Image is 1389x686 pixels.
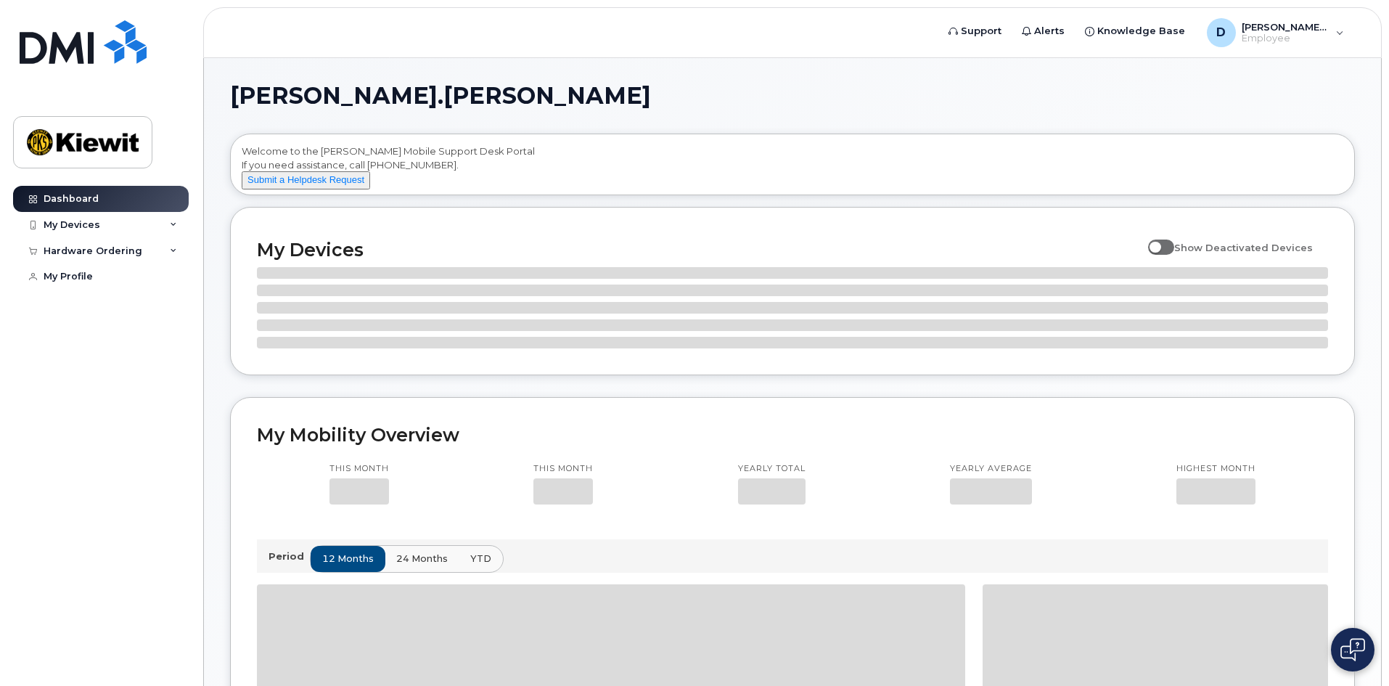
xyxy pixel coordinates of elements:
[242,144,1343,189] div: Welcome to the [PERSON_NAME] Mobile Support Desk Portal If you need assistance, call [PHONE_NUMBER].
[269,550,310,563] p: Period
[950,463,1032,475] p: Yearly average
[257,239,1141,261] h2: My Devices
[470,552,491,565] span: YTD
[242,171,370,189] button: Submit a Helpdesk Request
[329,463,389,475] p: This month
[738,463,806,475] p: Yearly total
[242,173,370,185] a: Submit a Helpdesk Request
[1340,638,1365,661] img: Open chat
[230,85,651,107] span: [PERSON_NAME].[PERSON_NAME]
[1176,463,1255,475] p: Highest month
[257,424,1328,446] h2: My Mobility Overview
[396,552,448,565] span: 24 months
[1174,242,1313,253] span: Show Deactivated Devices
[1148,234,1160,245] input: Show Deactivated Devices
[533,463,593,475] p: This month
